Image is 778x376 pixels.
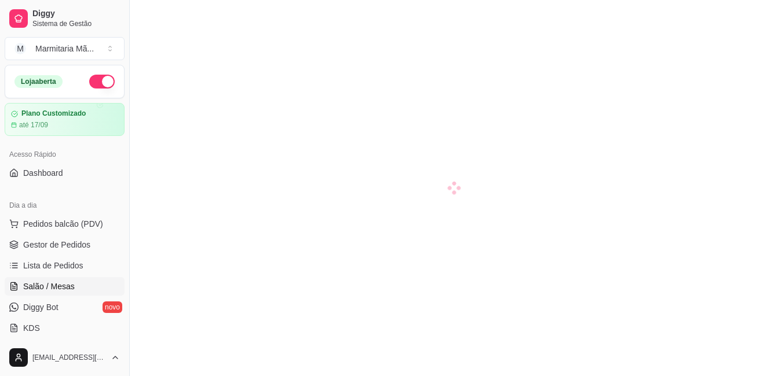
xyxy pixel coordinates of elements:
a: Dashboard [5,164,125,182]
article: Plano Customizado [21,109,86,118]
button: [EMAIL_ADDRESS][DOMAIN_NAME] [5,344,125,371]
span: Diggy [32,9,120,19]
div: Marmitaria Mã ... [35,43,94,54]
a: Lista de Pedidos [5,256,125,275]
span: Sistema de Gestão [32,19,120,28]
a: KDS [5,319,125,337]
article: até 17/09 [19,120,48,130]
span: Pedidos balcão (PDV) [23,218,103,230]
div: Acesso Rápido [5,145,125,164]
a: Diggy Botnovo [5,298,125,316]
a: DiggySistema de Gestão [5,5,125,32]
span: Lista de Pedidos [23,260,83,271]
button: Alterar Status [89,75,115,89]
button: Select a team [5,37,125,60]
div: Loja aberta [14,75,63,88]
span: Dashboard [23,167,63,179]
a: Plano Customizadoaté 17/09 [5,103,125,136]
span: KDS [23,322,40,334]
span: [EMAIL_ADDRESS][DOMAIN_NAME] [32,353,106,362]
a: Salão / Mesas [5,277,125,296]
a: Gestor de Pedidos [5,235,125,254]
div: Dia a dia [5,196,125,215]
span: M [14,43,26,54]
span: Gestor de Pedidos [23,239,90,250]
span: Salão / Mesas [23,281,75,292]
button: Pedidos balcão (PDV) [5,215,125,233]
span: Diggy Bot [23,301,59,313]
